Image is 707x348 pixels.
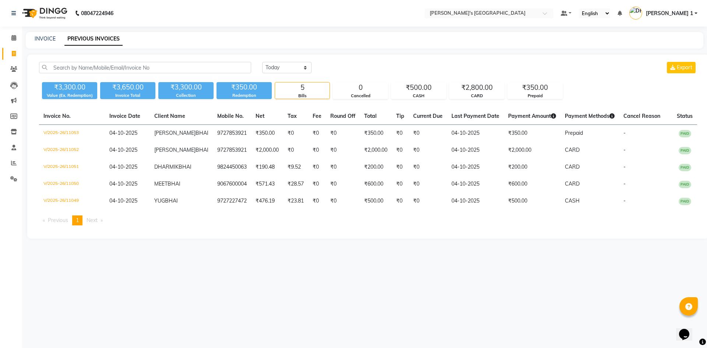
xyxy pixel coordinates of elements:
div: ₹500.00 [391,82,446,93]
span: PAID [679,164,691,171]
td: ₹0 [326,125,360,142]
td: ₹0 [308,193,326,210]
span: 04-10-2025 [109,130,137,136]
div: Collection [158,92,214,99]
td: ₹500.00 [360,193,392,210]
span: - [623,130,626,136]
span: BHAI [196,130,208,136]
td: ₹350.00 [360,125,392,142]
td: ₹0 [392,159,409,176]
span: Mobile No. [217,113,244,119]
td: ₹0 [409,159,447,176]
td: ₹190.48 [251,159,283,176]
td: 9727227472 [213,193,251,210]
td: ₹571.43 [251,176,283,193]
div: ₹3,300.00 [42,82,97,92]
span: Total [364,113,377,119]
div: ₹350.00 [508,82,562,93]
td: ₹0 [308,159,326,176]
span: CASH [565,197,580,204]
span: Client Name [154,113,185,119]
span: Current Due [413,113,443,119]
td: 04-10-2025 [447,159,504,176]
td: 04-10-2025 [447,193,504,210]
span: Prepaid [565,130,583,136]
td: V/2025-26/11051 [39,159,105,176]
span: Export [677,64,692,71]
a: PREVIOUS INVOICES [64,32,123,46]
td: 9727853921 [213,142,251,159]
span: PAID [679,181,691,188]
span: MEETBHAI [154,180,180,187]
span: DHARMIK [154,164,179,170]
span: Fee [313,113,321,119]
td: 04-10-2025 [447,142,504,159]
span: CARD [565,164,580,170]
nav: Pagination [39,215,697,225]
td: ₹0 [308,142,326,159]
span: YUG [154,197,165,204]
span: - [623,197,626,204]
img: DHRUV DAVE 1 [629,7,642,20]
span: Next [87,217,98,224]
span: 04-10-2025 [109,197,137,204]
td: ₹0 [326,176,360,193]
td: ₹2,000.00 [360,142,392,159]
span: Invoice No. [43,113,71,119]
td: ₹500.00 [504,193,560,210]
td: ₹23.81 [283,193,308,210]
td: ₹0 [308,176,326,193]
span: Payment Methods [565,113,615,119]
span: PAID [679,130,691,137]
td: ₹0 [326,142,360,159]
span: [PERSON_NAME] 1 [646,10,693,17]
span: BHAI [196,147,208,153]
span: 1 [76,217,79,224]
td: ₹28.57 [283,176,308,193]
td: ₹0 [409,125,447,142]
div: ₹2,800.00 [450,82,504,93]
span: Round Off [330,113,355,119]
td: V/2025-26/11053 [39,125,105,142]
td: V/2025-26/11052 [39,142,105,159]
td: ₹9.52 [283,159,308,176]
div: Value (Ex. Redemption) [42,92,97,99]
span: - [623,180,626,187]
td: ₹476.19 [251,193,283,210]
div: Cancelled [333,93,388,99]
td: ₹0 [392,125,409,142]
span: BHAI [165,197,178,204]
div: Bills [275,93,330,99]
td: ₹0 [409,193,447,210]
div: CARD [450,93,504,99]
span: - [623,164,626,170]
input: Search by Name/Mobile/Email/Invoice No [39,62,251,73]
td: ₹600.00 [360,176,392,193]
td: ₹0 [326,193,360,210]
span: [PERSON_NAME] [154,130,196,136]
div: Invoice Total [100,92,155,99]
div: CASH [391,93,446,99]
iframe: chat widget [676,319,700,341]
span: Invoice Date [109,113,140,119]
div: ₹3,650.00 [100,82,155,92]
span: [PERSON_NAME] [154,147,196,153]
td: ₹0 [308,125,326,142]
span: Last Payment Date [451,113,499,119]
td: ₹0 [392,193,409,210]
td: ₹350.00 [251,125,283,142]
span: Previous [48,217,68,224]
td: 9824450063 [213,159,251,176]
div: Prepaid [508,93,562,99]
span: 04-10-2025 [109,164,137,170]
td: 9067600004 [213,176,251,193]
td: 04-10-2025 [447,176,504,193]
td: 04-10-2025 [447,125,504,142]
td: ₹0 [409,142,447,159]
td: ₹0 [409,176,447,193]
span: Tip [396,113,404,119]
span: Payment Amount [508,113,556,119]
td: 9727853921 [213,125,251,142]
img: logo [19,3,69,24]
td: ₹0 [283,142,308,159]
